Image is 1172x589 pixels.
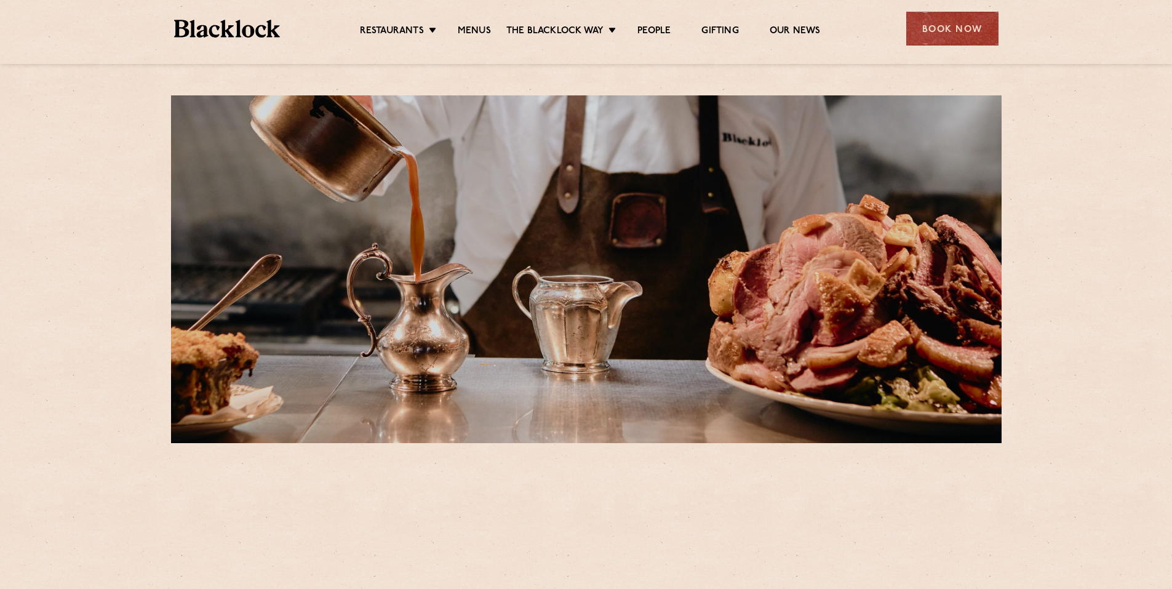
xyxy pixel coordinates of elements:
a: Our News [770,25,821,39]
a: People [637,25,671,39]
a: Gifting [701,25,738,39]
a: Menus [458,25,491,39]
a: The Blacklock Way [506,25,604,39]
div: Book Now [906,12,999,46]
img: BL_Textured_Logo-footer-cropped.svg [174,20,281,38]
a: Restaurants [360,25,424,39]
